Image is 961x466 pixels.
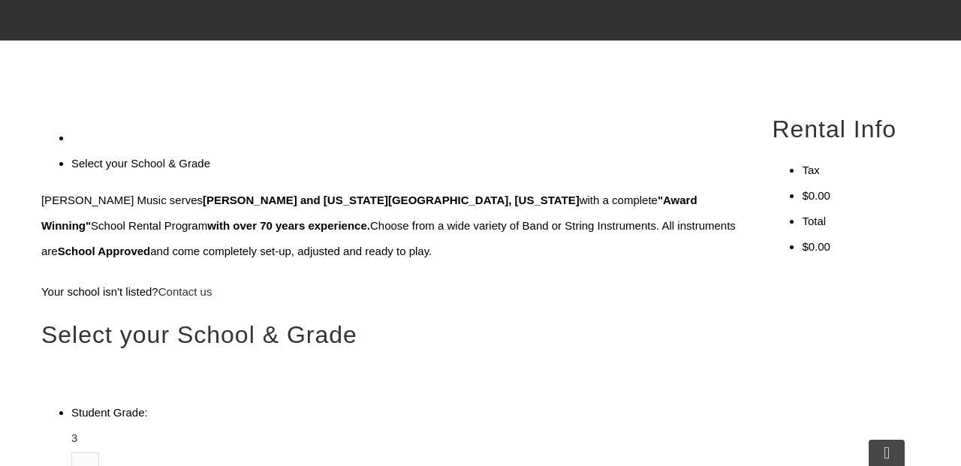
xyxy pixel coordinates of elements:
[802,183,920,209] li: $0.00
[71,151,737,176] li: Select your School & Grade
[802,158,920,183] li: Tax
[41,279,737,305] p: Your school isn't listed?
[41,194,697,232] strong: "Award Winning"
[71,431,77,444] span: 3
[802,209,920,234] li: Total
[71,406,148,419] label: Student Grade:
[772,114,920,146] h2: Rental Info
[802,234,920,260] li: $0.00
[207,219,370,232] strong: with over 70 years experience.
[58,245,151,257] strong: School Approved
[203,194,580,206] strong: [PERSON_NAME] and [US_STATE][GEOGRAPHIC_DATA], [US_STATE]
[158,285,212,298] a: Contact us
[41,320,737,351] h2: Select your School & Grade
[41,188,737,264] p: [PERSON_NAME] Music serves with a complete School Rental Program Choose from a wide variety of Ba...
